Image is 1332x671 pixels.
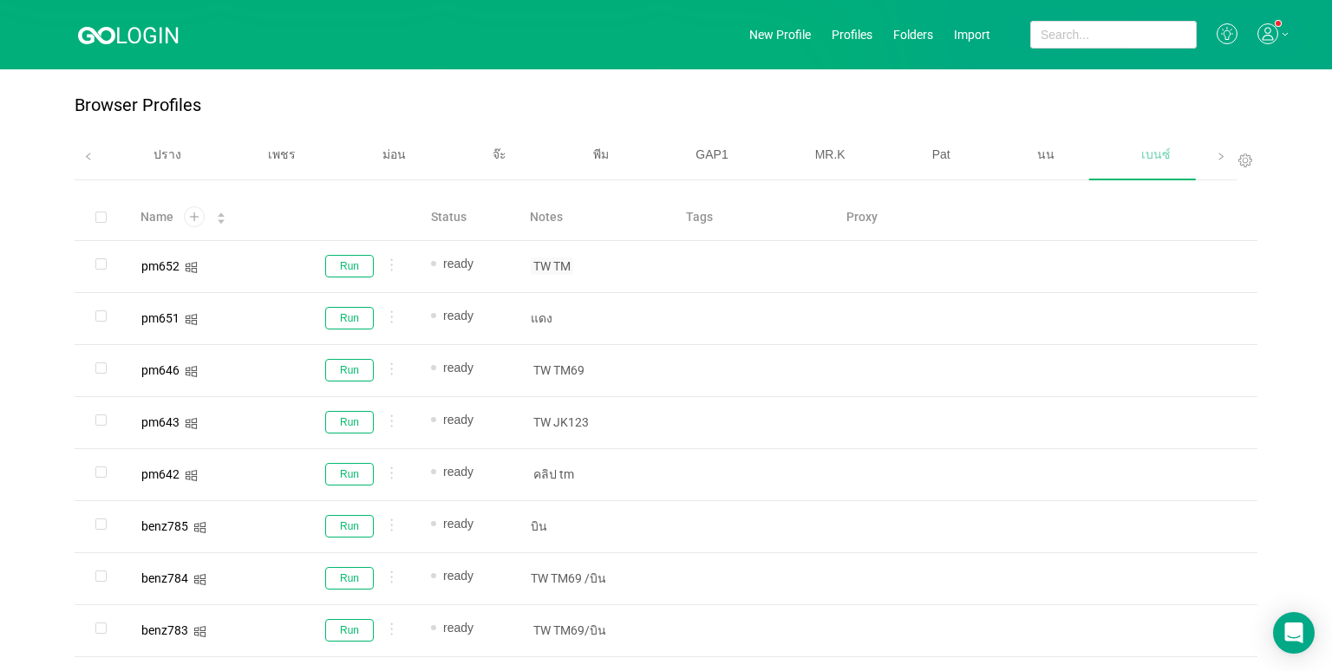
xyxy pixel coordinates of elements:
span: Pat [932,147,950,161]
span: TW TM69/บิน [531,622,609,639]
button: Run [325,411,374,433]
button: Run [325,567,374,590]
span: TW TM [531,257,573,275]
span: TW JK123 [531,414,591,431]
a: Profiles [832,28,872,42]
span: TW TM69 [531,362,587,379]
i: icon: left [84,153,93,161]
span: ready [443,465,473,479]
button: Run [325,359,374,381]
div: pm652 [141,260,180,272]
i: icon: windows [185,417,198,430]
span: Proxy [846,208,878,226]
i: icon: windows [185,469,198,482]
span: Tags [686,208,713,226]
button: Run [325,307,374,329]
div: benz785 [141,520,188,532]
span: ready [443,309,473,322]
span: นน [1037,147,1054,161]
a: Folders [893,28,933,42]
p: TW TM69 [531,570,657,587]
span: พีม [593,147,609,161]
span: ready [443,621,473,635]
span: ready [443,517,473,531]
span: เบนซ์ [1141,147,1171,161]
p: บิน [531,518,657,535]
span: Notes [530,208,563,226]
i: icon: windows [193,521,206,534]
span: ready [443,361,473,375]
i: icon: caret-up [217,211,226,216]
p: Browser Profiles [75,95,201,115]
i: icon: right [1217,153,1225,161]
div: pm651 [141,312,180,324]
p: แดง [531,309,657,327]
button: Run [325,515,374,537]
div: benz783 [141,624,188,636]
span: MR.K [815,147,846,161]
button: Run [325,255,374,277]
i: icon: windows [185,313,198,326]
span: ready [443,257,473,270]
sup: 1 [1276,21,1281,26]
div: benz784 [141,572,188,584]
div: Sort [216,210,226,222]
i: icon: windows [193,625,206,638]
span: เพชร [268,147,296,161]
span: ปราง [153,147,181,161]
a: Import [954,28,990,42]
span: จ๊ะ [493,147,506,161]
div: Open Intercom Messenger [1273,612,1315,654]
span: Name [140,208,173,226]
span: ม่อน [382,147,406,161]
div: All [14,133,108,177]
span: Status [431,208,467,226]
div: pm642 [141,468,180,480]
div: pm643 [141,416,180,428]
input: Search... [1030,21,1197,49]
span: /บิน [582,570,609,587]
div: pm646 [141,364,180,376]
a: New Profile [749,28,811,42]
span: ready [443,413,473,427]
span: GAP1 [695,147,728,161]
i: icon: windows [185,365,198,378]
span: คลิป tm [531,466,577,483]
button: Run [325,463,374,485]
i: icon: windows [185,261,198,274]
span: ready [443,569,473,583]
i: icon: caret-down [217,217,226,222]
i: icon: windows [193,573,206,586]
button: Run [325,619,374,642]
